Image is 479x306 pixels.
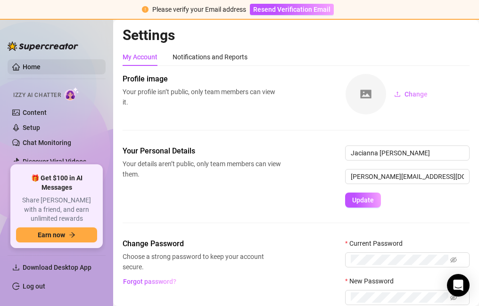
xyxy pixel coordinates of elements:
[346,74,386,114] img: square-placeholder.png
[123,278,176,285] span: Forgot password?
[123,274,176,289] button: Forgot password?
[345,238,409,249] label: Current Password
[23,139,71,146] a: Chat Monitoring
[387,87,435,102] button: Change
[142,6,149,13] span: exclamation-circle
[173,52,248,62] div: Notifications and Reports
[345,193,381,208] button: Update
[23,63,41,71] a: Home
[345,145,470,161] input: Enter name
[123,52,157,62] div: My Account
[394,91,401,97] span: upload
[16,196,97,224] span: Share [PERSON_NAME] with a friend, and earn unlimited rewards
[450,294,457,301] span: eye-invisible
[8,41,78,51] img: logo-BBDzfeDw.svg
[23,109,47,116] a: Content
[123,145,281,157] span: Your Personal Details
[351,255,448,265] input: Current Password
[447,274,470,297] div: Open Intercom Messenger
[123,238,281,250] span: Change Password
[345,169,470,184] input: Enter new email
[123,159,281,179] span: Your details aren’t public, only team members can view them.
[23,124,40,131] a: Setup
[405,90,428,98] span: Change
[123,251,281,272] span: Choose a strong password to keep your account secure.
[23,158,86,165] a: Discover Viral Videos
[13,91,61,100] span: Izzy AI Chatter
[351,292,448,303] input: New Password
[12,264,20,271] span: download
[16,174,97,192] span: 🎁 Get $100 in AI Messages
[23,282,45,290] a: Log out
[345,276,400,286] label: New Password
[352,196,374,204] span: Update
[152,4,246,15] div: Please verify your Email address
[123,73,281,85] span: Profile image
[123,26,470,44] h2: Settings
[65,87,79,101] img: AI Chatter
[23,264,91,271] span: Download Desktop App
[69,232,75,238] span: arrow-right
[253,6,330,13] span: Resend Verification Email
[250,4,334,15] button: Resend Verification Email
[16,227,97,242] button: Earn nowarrow-right
[38,231,65,239] span: Earn now
[123,87,281,107] span: Your profile isn’t public, only team members can view it.
[450,257,457,263] span: eye-invisible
